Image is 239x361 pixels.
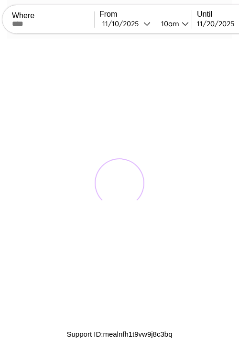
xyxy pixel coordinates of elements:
div: 11 / 10 / 2025 [102,19,143,28]
button: 10am [153,19,192,29]
label: Where [12,11,94,20]
p: Support ID: mealnfh1t9vw9j8c3bq [67,328,173,340]
button: 11/10/2025 [99,19,153,29]
label: From [99,10,192,19]
div: 11 / 20 / 2025 [197,19,239,28]
div: 10am [156,19,182,28]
